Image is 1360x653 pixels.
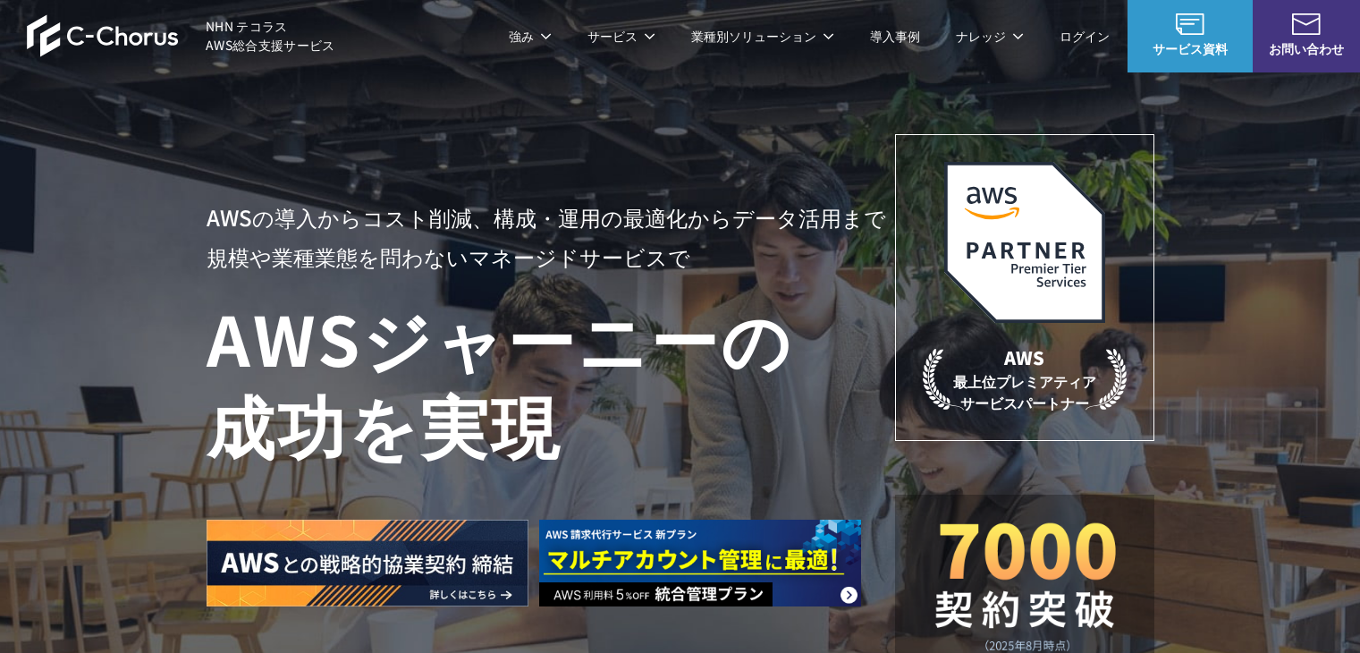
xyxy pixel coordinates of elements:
[1292,13,1321,35] img: お問い合わせ
[1253,39,1360,58] span: お問い合わせ
[944,162,1105,323] img: AWSプレミアティアサービスパートナー
[207,294,895,466] h1: AWS ジャーニーの 成功を実現
[1128,39,1253,58] span: サービス資料
[207,198,895,276] p: AWSの導入からコスト削減、 構成・運用の最適化からデータ活用まで 規模や業種業態を問わない マネージドサービスで
[509,27,552,46] p: 強み
[1060,27,1110,46] a: ログイン
[207,520,528,606] img: AWSとの戦略的協業契約 締結
[923,344,1127,413] p: 最上位プレミアティア サービスパートナー
[1004,344,1044,370] em: AWS
[1176,13,1204,35] img: AWS総合支援サービス C-Chorus サービス資料
[206,17,335,55] span: NHN テコラス AWS総合支援サービス
[691,27,834,46] p: 業種別ソリューション
[27,14,335,57] a: AWS総合支援サービス C-Chorus NHN テコラスAWS総合支援サービス
[931,522,1119,652] img: 契約件数
[539,520,861,606] img: AWS請求代行サービス 統合管理プラン
[956,27,1024,46] p: ナレッジ
[870,27,920,46] a: 導入事例
[587,27,655,46] p: サービス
